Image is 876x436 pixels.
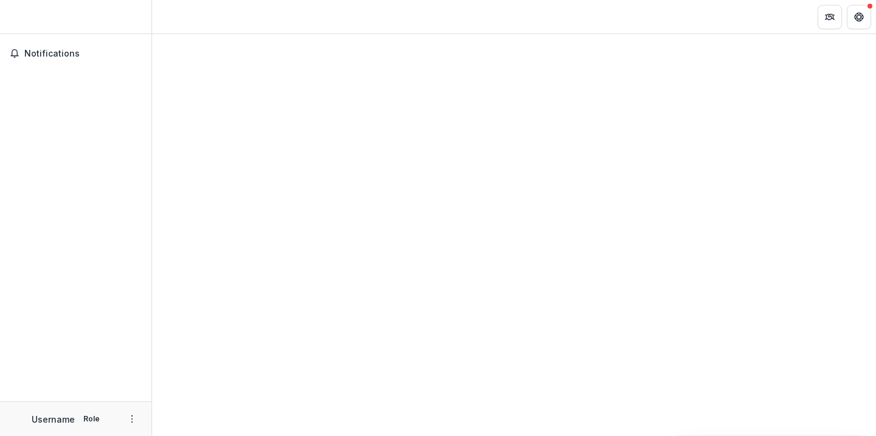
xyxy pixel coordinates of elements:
button: Partners [818,5,842,29]
span: Notifications [24,49,142,59]
p: Username [32,413,75,426]
p: Role [80,414,103,424]
button: Get Help [847,5,871,29]
button: More [125,412,139,426]
button: Notifications [5,44,147,63]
